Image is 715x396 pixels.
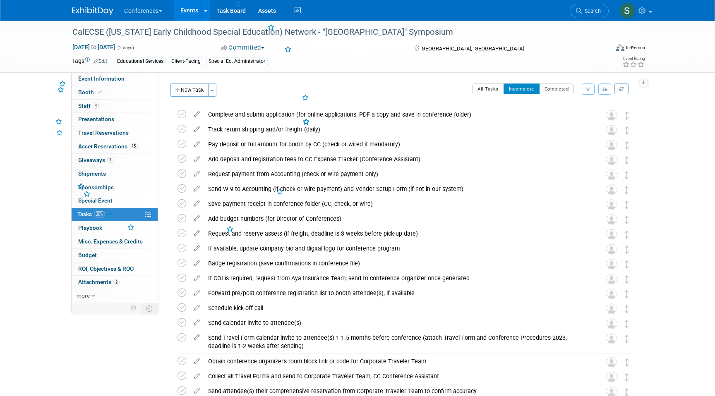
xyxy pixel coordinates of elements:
[606,110,617,121] img: Unassigned
[204,369,590,383] div: Collect all Travel Forms and send to Corporate Traveler Team, CC Conference Assistant
[625,260,629,268] i: Move task
[72,154,158,167] a: Giveaways1
[190,170,204,178] a: edit
[625,126,629,134] i: Move task
[206,57,268,66] div: Special Ed. Administrator
[472,83,504,94] button: All Tasks
[190,215,204,222] a: edit
[625,373,629,381] i: Move task
[190,289,204,297] a: edit
[616,44,624,51] img: Format-Inperson.png
[93,103,99,109] span: 4
[190,358,204,365] a: edit
[72,72,158,86] a: Event Information
[78,184,114,191] span: Sponsorships
[72,276,158,289] a: Attachments2
[72,208,158,221] a: Tasks20%
[571,4,609,18] a: Search
[204,241,590,255] div: If available, update company bio and digital logo for conference program
[625,186,629,194] i: Move task
[78,143,138,150] span: Asset Reservations
[606,155,617,165] img: Unassigned
[78,265,134,272] span: ROI, Objectives & ROO
[72,43,115,51] span: [DATE] [DATE]
[78,116,114,122] span: Presentations
[190,274,204,282] a: edit
[625,141,629,149] i: Move task
[218,43,268,52] button: Committed
[117,45,134,50] span: (2 days)
[204,137,590,151] div: Pay deposit or full amount for booth by CC (check or wired if mandatory)
[625,320,629,328] i: Move task
[190,155,204,163] a: edit
[72,140,158,153] a: Asset Reservations15
[625,201,629,209] i: Move task
[78,75,125,82] span: Event Information
[190,334,204,341] a: edit
[622,57,645,61] div: Event Rating
[107,157,113,163] span: 1
[625,171,629,179] i: Move task
[77,292,90,299] span: more
[619,3,635,19] img: Sophie Buffo
[72,222,158,235] a: Playbook
[204,227,590,241] div: Request and reserve assets (if freight, deadline is 3 weeks before pick-up date)
[626,45,645,51] div: In-Person
[78,103,99,109] span: Staff
[204,271,590,285] div: If COI is required, request from Aya Insurance Team; send to conference organizer once generated
[606,289,617,299] img: Unassigned
[606,169,617,180] img: Unassigned
[190,304,204,312] a: edit
[190,260,204,267] a: edit
[625,335,629,343] i: Move task
[72,181,158,194] a: Sponsorships
[504,83,540,94] button: Incomplete
[204,354,590,368] div: Obtain conference organizer's room block link or code for Corporate Traveler Team
[606,318,617,329] img: Unassigned
[625,112,629,119] i: Move task
[420,45,524,52] span: [GEOGRAPHIC_DATA], [GEOGRAPHIC_DATA]
[614,83,629,94] a: Refresh
[72,100,158,113] a: Staff4
[78,238,143,245] span: Misc. Expenses & Credits
[190,126,204,133] a: edit
[606,303,617,314] img: Unassigned
[204,167,590,181] div: Request payment from Accounting (check or wire payment only)
[141,303,158,314] td: Toggle Event Tabs
[190,387,204,395] a: edit
[72,7,113,15] img: ExhibitDay
[115,57,166,66] div: Educational Services
[204,107,590,122] div: Complete and submit application (for online applications, PDF a copy and save in conference folder)
[606,199,617,210] img: Unassigned
[127,303,141,314] td: Personalize Event Tab Strip
[70,25,596,40] div: CalECSE ([US_STATE] Early Childhood Special Education) Network - "[GEOGRAPHIC_DATA]" Symposium
[190,141,204,148] a: edit
[190,245,204,252] a: edit
[190,200,204,208] a: edit
[169,57,203,66] div: Client-Facing
[625,156,629,164] i: Move task
[72,289,158,303] a: more
[204,212,590,226] div: Add budget numbers (for Director of Conferences)
[204,122,590,136] div: Track return shipping and/or freight (daily)
[94,211,105,217] span: 20%
[77,211,105,217] span: Tasks
[72,235,158,248] a: Misc. Expenses & Credits
[190,185,204,193] a: edit
[539,83,574,94] button: Completed
[72,113,158,126] a: Presentations
[606,184,617,195] img: Unassigned
[606,372,617,382] img: Unassigned
[72,167,158,181] a: Shipments
[204,286,590,300] div: Forward pre/post conference registration list to booth attendee(s), if available
[625,290,629,298] i: Move task
[78,197,113,204] span: Special Event
[72,194,158,208] a: Special Event
[72,57,107,66] td: Tags
[606,333,617,344] img: Unassigned
[190,230,204,237] a: edit
[170,83,209,97] button: New Task
[78,129,129,136] span: Travel Reservations
[606,140,617,150] img: Unassigned
[625,275,629,283] i: Move task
